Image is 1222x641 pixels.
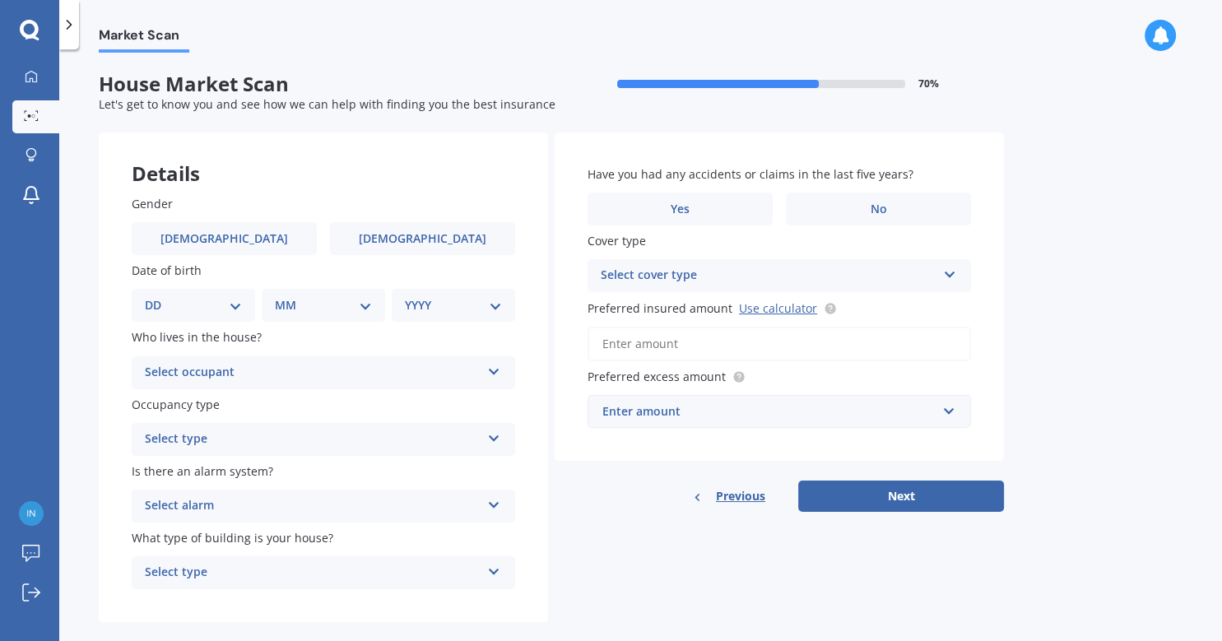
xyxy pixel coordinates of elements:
span: Preferred insured amount [588,300,732,316]
div: Select occupant [145,363,481,383]
span: Yes [671,202,690,216]
span: Previous [716,484,765,509]
button: Next [798,481,1004,512]
span: [DEMOGRAPHIC_DATA] [160,232,288,246]
span: Market Scan [99,27,189,49]
a: Use calculator [739,300,817,316]
div: Select type [145,563,481,583]
span: Preferred excess amount [588,369,726,384]
div: Enter amount [602,402,936,420]
span: Is there an alarm system? [132,463,273,479]
span: Gender [132,196,173,211]
span: Occupancy type [132,397,220,412]
img: b98872ab05b8530151c2b400a9d1587a [19,501,44,526]
span: Let's get to know you and see how we can help with finding you the best insurance [99,96,555,112]
span: Have you had any accidents or claims in the last five years? [588,166,913,182]
div: Details [99,132,548,182]
span: [DEMOGRAPHIC_DATA] [359,232,486,246]
div: Select cover type [601,266,936,286]
span: What type of building is your house? [132,530,333,546]
div: Select type [145,430,481,449]
span: Who lives in the house? [132,330,262,346]
span: No [871,202,887,216]
span: Date of birth [132,262,202,278]
input: Enter amount [588,327,971,361]
span: 70 % [918,78,939,90]
div: Select alarm [145,496,481,516]
span: House Market Scan [99,72,551,96]
span: Cover type [588,233,646,249]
